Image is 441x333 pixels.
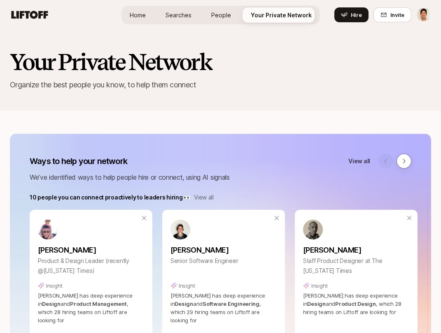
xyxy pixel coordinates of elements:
[175,300,193,307] span: Design
[351,11,362,19] span: Hire
[334,7,369,22] button: Hire
[205,7,238,23] a: People
[170,300,261,324] span: , which 29 hiring teams on Liftoff are looking for
[123,7,152,23] a: Home
[30,172,411,183] p: We’ve identified ways to help people hire or connect, using AI signals
[170,256,277,266] p: Senior Software Engineer
[30,192,191,202] p: 10 people you can connect proactively to leaders hiring 👀
[303,256,409,276] p: Staff Product Designer at The [US_STATE] Times
[61,300,70,307] span: and
[159,7,198,23] a: Searches
[303,292,397,307] span: [PERSON_NAME] has deep experience in
[10,79,431,91] p: Organize the best people you know, to help them connect
[326,300,335,307] span: and
[193,300,203,307] span: and
[42,300,60,307] span: Design
[244,7,318,23] a: Your Private Network
[211,11,231,19] span: People
[38,256,144,276] p: Product & Design Leader (recently @[US_STATE] Times)
[390,11,404,19] span: Invite
[166,11,191,19] span: Searches
[373,7,411,22] button: Invite
[335,300,376,307] span: Product Design
[38,244,144,256] p: [PERSON_NAME]
[170,220,190,239] img: c0e63016_88f0_404b_adce_f7c58050cde2.jpg
[70,300,126,307] span: Product Management
[303,244,409,256] p: [PERSON_NAME]
[251,11,312,19] span: Your Private Network
[311,281,328,290] p: Insight
[303,220,323,239] img: b45d4615_266c_4b6c_bcce_367f2b2cc425.jpg
[10,49,431,74] h2: Your Private Network
[348,156,370,166] a: View all
[417,8,431,22] img: Jeremy Chen
[130,11,146,19] span: Home
[38,220,58,239] img: ACg8ocInyrGrb4MC9uz50sf4oDbeg82BTXgt_Vgd6-yBkTRc-xTs8ygV=s160-c
[38,300,128,324] span: , which 28 hiring teams on Liftoff are looking for
[303,239,409,256] a: [PERSON_NAME]
[38,292,132,307] span: [PERSON_NAME] has deep experience in
[170,244,277,256] p: [PERSON_NAME]
[307,300,325,307] span: Design
[170,292,265,307] span: [PERSON_NAME] has deep experience in
[38,239,144,256] a: [PERSON_NAME]
[194,192,214,202] a: View all
[46,281,63,290] p: Insight
[179,281,195,290] p: Insight
[30,155,127,167] p: Ways to help your network
[170,239,277,256] a: [PERSON_NAME]
[416,7,431,22] button: Jeremy Chen
[203,300,259,307] span: Software Engineering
